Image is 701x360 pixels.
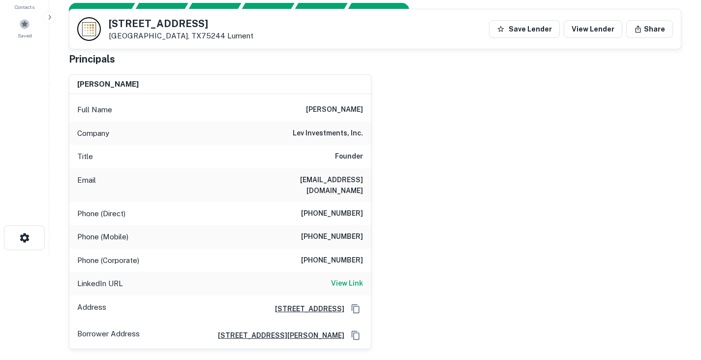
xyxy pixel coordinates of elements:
[3,15,46,41] a: Saved
[331,278,363,289] h6: View Link
[293,128,363,139] h6: lev investments, inc.
[331,278,363,290] a: View Link
[77,231,128,243] p: Phone (Mobile)
[335,151,363,163] h6: Founder
[348,328,363,343] button: Copy Address
[290,3,347,18] div: Principals found, still searching for contact information. This may take time...
[109,19,253,29] h5: [STREET_ADDRESS]
[77,79,139,90] h6: [PERSON_NAME]
[77,104,112,116] p: Full Name
[626,20,673,38] button: Share
[69,52,115,66] h5: Principals
[183,3,241,18] div: Documents found, AI parsing details...
[77,174,96,196] p: Email
[306,104,363,116] h6: [PERSON_NAME]
[245,174,363,196] h6: [EMAIL_ADDRESS][DOMAIN_NAME]
[109,32,253,40] p: [GEOGRAPHIC_DATA], TX75244
[77,151,93,163] p: Title
[57,3,131,18] div: Sending borrower request to AI...
[77,301,106,316] p: Address
[237,3,294,18] div: Principals found, AI now looking for contact information...
[18,32,32,39] span: Saved
[130,3,188,18] div: Your request is received and processing...
[77,208,125,220] p: Phone (Direct)
[15,3,34,11] span: Contacts
[301,231,363,243] h6: [PHONE_NUMBER]
[564,20,622,38] a: View Lender
[77,328,140,343] p: Borrower Address
[343,3,421,18] div: AI fulfillment process complete.
[77,128,109,139] p: Company
[652,281,701,328] iframe: Chat Widget
[210,330,344,341] a: [STREET_ADDRESS][PERSON_NAME]
[348,301,363,316] button: Copy Address
[77,255,139,266] p: Phone (Corporate)
[301,255,363,266] h6: [PHONE_NUMBER]
[301,208,363,220] h6: [PHONE_NUMBER]
[227,32,253,40] a: Lument
[489,20,560,38] button: Save Lender
[77,278,123,290] p: LinkedIn URL
[267,303,344,314] a: [STREET_ADDRESS]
